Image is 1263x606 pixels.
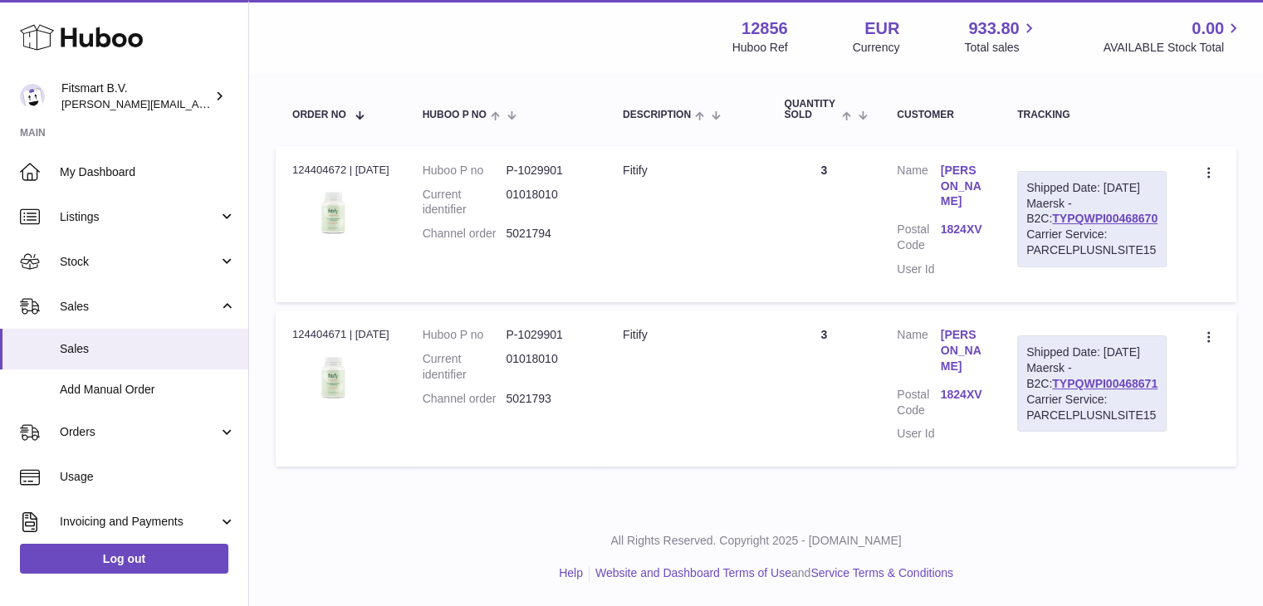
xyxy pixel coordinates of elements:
span: Orders [60,424,218,440]
span: Order No [292,110,346,120]
div: 124404672 | [DATE] [292,163,389,178]
dt: User Id [897,426,940,442]
dd: P-1029901 [506,163,590,178]
a: [PERSON_NAME] [941,327,984,374]
dt: Name [897,327,940,379]
a: Help [559,566,583,579]
img: 128561739542540.png [292,183,375,242]
dt: Channel order [423,391,507,407]
a: 933.80 Total sales [964,17,1038,56]
a: TYPQWPI00468671 [1052,377,1158,390]
dd: 01018010 [506,187,590,218]
a: 0.00 AVAILABLE Stock Total [1103,17,1243,56]
a: Log out [20,544,228,574]
a: [PERSON_NAME] [941,163,984,210]
strong: EUR [864,17,899,40]
span: 0.00 [1192,17,1224,40]
span: Listings [60,209,218,225]
div: Customer [897,110,984,120]
div: Tracking [1017,110,1167,120]
span: [PERSON_NAME][EMAIL_ADDRESS][DOMAIN_NAME] [61,97,333,110]
div: Carrier Service: PARCELPLUSNLSITE15 [1026,227,1158,258]
dt: Postal Code [897,222,940,253]
dd: 5021793 [506,391,590,407]
span: Invoicing and Payments [60,514,218,530]
div: Fitsmart B.V. [61,81,211,112]
li: and [590,565,953,581]
span: Huboo P no [423,110,487,120]
span: My Dashboard [60,164,236,180]
div: Shipped Date: [DATE] [1026,345,1158,360]
div: Maersk - B2C: [1017,335,1167,432]
span: Quantity Sold [784,99,837,120]
span: Add Manual Order [60,382,236,398]
dt: Huboo P no [423,163,507,178]
dt: Current identifier [423,187,507,218]
span: AVAILABLE Stock Total [1103,40,1243,56]
span: 933.80 [968,17,1019,40]
span: Usage [60,469,236,485]
a: TYPQWPI00468670 [1052,212,1158,225]
div: 124404671 | [DATE] [292,327,389,342]
a: 1824XV [941,387,984,403]
td: 3 [767,146,880,302]
span: Sales [60,299,218,315]
span: Sales [60,341,236,357]
img: jonathan@leaderoo.com [20,84,45,109]
dt: Channel order [423,226,507,242]
a: 1824XV [941,222,984,237]
a: Website and Dashboard Terms of Use [595,566,791,579]
span: Stock [60,254,218,270]
dt: Huboo P no [423,327,507,343]
img: 128561739542540.png [292,348,375,407]
dd: 5021794 [506,226,590,242]
dd: 01018010 [506,351,590,383]
div: Carrier Service: PARCELPLUSNLSITE15 [1026,392,1158,423]
span: Description [623,110,691,120]
dt: Postal Code [897,387,940,418]
div: Huboo Ref [732,40,788,56]
dt: User Id [897,261,940,277]
p: All Rights Reserved. Copyright 2025 - [DOMAIN_NAME] [262,533,1250,549]
span: Total sales [964,40,1038,56]
div: Maersk - B2C: [1017,171,1167,267]
dt: Current identifier [423,351,507,383]
a: Service Terms & Conditions [810,566,953,579]
div: Shipped Date: [DATE] [1026,180,1158,196]
div: Fitify [623,163,751,178]
div: Fitify [623,327,751,343]
dt: Name [897,163,940,214]
td: 3 [767,310,880,467]
strong: 12856 [742,17,788,40]
div: Currency [853,40,900,56]
dd: P-1029901 [506,327,590,343]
